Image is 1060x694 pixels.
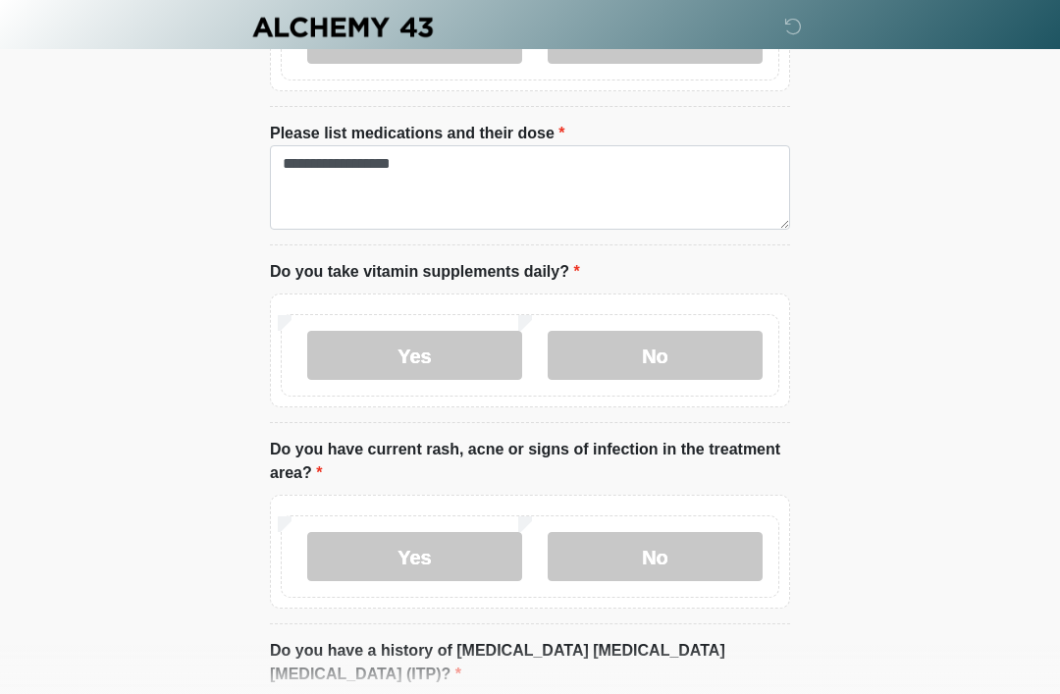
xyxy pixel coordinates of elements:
[548,532,763,581] label: No
[270,438,790,485] label: Do you have current rash, acne or signs of infection in the treatment area?
[270,639,790,686] label: Do you have a history of [MEDICAL_DATA] [MEDICAL_DATA] [MEDICAL_DATA] (ITP)?
[548,331,763,380] label: No
[270,122,565,145] label: Please list medications and their dose
[270,260,580,284] label: Do you take vitamin supplements daily?
[307,532,522,581] label: Yes
[307,331,522,380] label: Yes
[250,15,435,39] img: Alchemy 43 Logo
